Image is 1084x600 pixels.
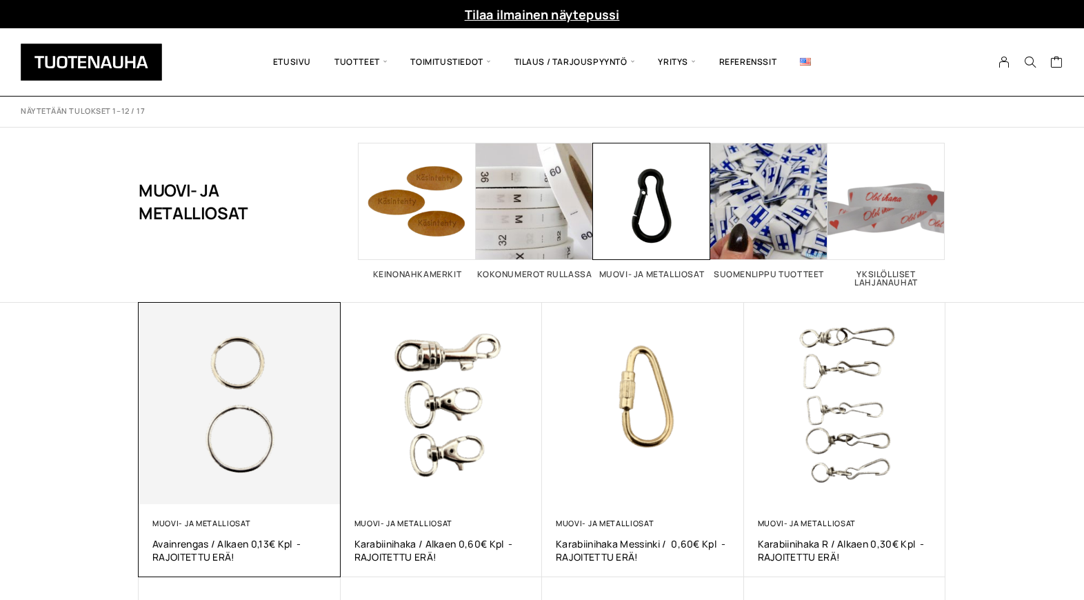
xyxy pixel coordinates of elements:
a: Karabiinihaka / alkaen 0,60€ kpl -RAJOITETTU ERÄ! [354,537,529,563]
p: Näytetään tulokset 1–12 / 17 [21,106,145,117]
a: Etusivu [261,39,323,86]
a: Cart [1050,55,1063,72]
a: Karabiinihaka R / alkaen 0,30€ kpl -RAJOITETTU ERÄ! [758,537,932,563]
a: Avainrengas / alkaen 0,13€ kpl -RAJOITETTU ERÄ! [152,537,327,563]
h2: Suomenlippu tuotteet [710,270,827,279]
a: Visit product category Muovi- ja metalliosat [593,143,710,279]
a: Visit product category Suomenlippu tuotteet [710,143,827,279]
a: Muovi- ja metalliosat [354,518,452,528]
span: Yritys [646,39,707,86]
span: Tilaus / Tarjouspyyntö [503,39,647,86]
a: Muovi- ja metalliosat [152,518,250,528]
a: Muovi- ja metalliosat [556,518,654,528]
h2: Yksilölliset lahjanauhat [827,270,945,287]
a: Referenssit [707,39,789,86]
a: Visit product category Yksilölliset lahjanauhat [827,143,945,287]
img: English [800,58,811,66]
button: Search [1017,56,1043,68]
h2: Muovi- ja metalliosat [593,270,710,279]
h2: Keinonahkamerkit [359,270,476,279]
a: Visit product category Keinonahkamerkit [359,143,476,279]
a: My Account [991,56,1018,68]
a: Tilaa ilmainen näytepussi [465,6,620,23]
a: Visit product category Kokonumerot rullassa [476,143,593,279]
span: Tuotteet [323,39,399,86]
h2: Kokonumerot rullassa [476,270,593,279]
span: Toimitustiedot [399,39,502,86]
h1: Muovi- ja metalliosat [139,143,290,260]
img: Tuotenauha Oy [21,43,162,81]
a: Muovi- ja metalliosat [758,518,856,528]
a: Karabiinihaka messinki / 0,60€ kpl -RAJOITETTU ERÄ! [556,537,730,563]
